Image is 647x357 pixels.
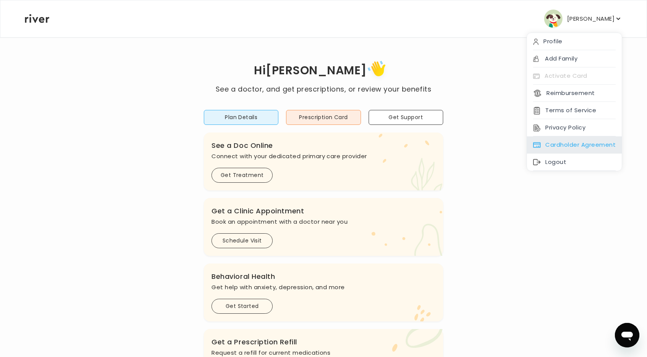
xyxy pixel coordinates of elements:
[567,13,614,24] p: [PERSON_NAME]
[544,10,562,28] img: user avatar
[527,50,622,67] div: Add Family
[369,110,443,125] button: Get Support
[527,136,622,154] div: Cardholder Agreement
[216,84,431,95] p: See a doctor, and get prescriptions, or review your benefits
[211,151,436,162] p: Connect with your dedicated primary care provider
[286,110,361,125] button: Prescription Card
[527,67,622,85] div: Activate Card
[211,216,436,227] p: Book an appointment with a doctor near you
[527,33,622,50] div: Profile
[211,282,436,293] p: Get help with anxiety, depression, and more
[211,206,436,216] h3: Get a Clinic Appointment
[211,140,436,151] h3: See a Doc Online
[211,271,436,282] h3: Behavioral Health
[211,168,273,183] button: Get Treatment
[615,323,639,347] iframe: Button to launch messaging window
[211,299,273,314] button: Get Started
[544,10,622,28] button: user avatar[PERSON_NAME]
[216,58,431,84] h1: Hi [PERSON_NAME]
[527,102,622,119] div: Terms of Service
[211,233,273,248] button: Schedule Visit
[527,119,622,136] div: Privacy Policy
[533,88,595,98] button: Reimbursement
[211,337,436,347] h3: Get a Prescription Refill
[204,110,278,125] button: Plan Details
[527,154,622,171] div: Logout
